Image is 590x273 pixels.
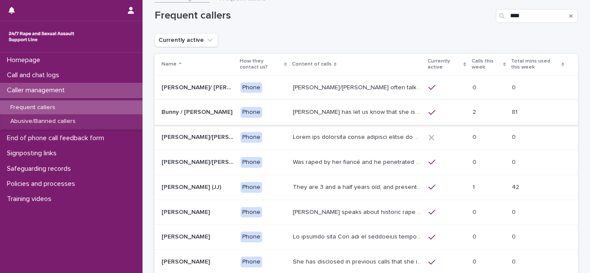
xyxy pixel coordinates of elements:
[511,56,559,72] p: Total mins used this week
[241,257,262,267] div: Phone
[162,60,177,69] p: Name
[162,107,234,116] p: Bunny / [PERSON_NAME]
[155,200,578,225] tr: [PERSON_NAME][PERSON_NAME] Phone[PERSON_NAME] speaks about historic rape while she was at univers...
[512,157,517,166] p: 0
[240,56,282,72] p: How they contact us?
[241,207,262,218] div: Phone
[512,132,517,141] p: 0
[473,257,478,266] p: 0
[3,165,78,173] p: Safeguarding records
[473,82,478,91] p: 0
[473,232,478,241] p: 0
[3,86,72,94] p: Caller management
[3,149,63,157] p: Signposting links
[162,157,235,166] p: Jess/Saskia/Mille/Poppy/Eve ('HOLD ME' HOLD MY HAND)
[241,82,262,93] div: Phone
[293,132,423,141] p: Jamie has described being sexually abused by both parents. Jamie was put into care when young (5/...
[473,207,478,216] p: 0
[496,9,578,23] input: Search
[293,232,423,241] p: We believe that Lin may on occasions contact the support line more than twice a week. She frequen...
[512,207,517,216] p: 0
[241,232,262,242] div: Phone
[512,257,517,266] p: 0
[512,182,521,191] p: 42
[162,132,235,141] p: [PERSON_NAME]/[PERSON_NAME]
[293,157,423,166] p: Was raped by her fiancé and he penetrated her with a knife, she called an ambulance and was taken...
[472,56,501,72] p: Calls this week
[293,107,423,116] p: Bunny has let us know that she is in her 50s, and lives in Devon. She has talked through experien...
[241,107,262,118] div: Phone
[3,56,47,64] p: Homepage
[3,195,58,203] p: Training videos
[3,134,111,142] p: End of phone call feedback form
[241,182,262,193] div: Phone
[3,104,62,111] p: Frequent callers
[155,175,578,200] tr: [PERSON_NAME] (JJ)[PERSON_NAME] (JJ) PhoneThey are 3 and a half years old, and presents as this a...
[473,107,478,116] p: 2
[162,257,212,266] p: [PERSON_NAME]
[512,232,517,241] p: 0
[155,100,578,125] tr: Bunny / [PERSON_NAME]Bunny / [PERSON_NAME] Phone[PERSON_NAME] has let us know that she is in her ...
[155,9,492,22] h1: Frequent callers
[162,207,212,216] p: [PERSON_NAME]
[292,60,332,69] p: Content of calls
[512,82,517,91] p: 0
[241,157,262,168] div: Phone
[162,232,212,241] p: [PERSON_NAME]
[428,56,461,72] p: Currently active
[293,182,423,191] p: They are 3 and a half years old, and presents as this age, talking about dogs, drawing and food. ...
[155,225,578,250] tr: [PERSON_NAME][PERSON_NAME] PhoneLo ipsumdo sita Con adi el seddoeius tempori utl etdolor magn ali...
[3,71,66,79] p: Call and chat logs
[3,118,82,125] p: Abusive/Banned callers
[473,132,478,141] p: 0
[293,257,423,266] p: She has disclosed in previous calls that she is a survivor of rape by her ex-partner who is a pol...
[293,207,423,216] p: Caller speaks about historic rape while she was at university by a man she was dating. She has re...
[162,82,235,91] p: [PERSON_NAME]/ [PERSON_NAME]
[473,182,476,191] p: 1
[512,107,519,116] p: 81
[473,157,478,166] p: 0
[241,132,262,143] div: Phone
[3,180,82,188] p: Policies and processes
[7,28,76,45] img: rhQMoQhaT3yELyF149Cw
[155,125,578,150] tr: [PERSON_NAME]/[PERSON_NAME][PERSON_NAME]/[PERSON_NAME] PhoneLorem ips dolorsita conse adipisci el...
[155,75,578,100] tr: [PERSON_NAME]/ [PERSON_NAME][PERSON_NAME]/ [PERSON_NAME] Phone[PERSON_NAME]/[PERSON_NAME] often t...
[293,82,423,91] p: Anna/Emma often talks about being raped at gunpoint at the age of 13/14 by her ex-partner, aged 1...
[155,150,578,175] tr: [PERSON_NAME]/[PERSON_NAME]/Mille/Poppy/[PERSON_NAME] ('HOLD ME' HOLD MY HAND)[PERSON_NAME]/[PERS...
[155,33,218,47] button: Currently active
[162,182,223,191] p: [PERSON_NAME] (JJ)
